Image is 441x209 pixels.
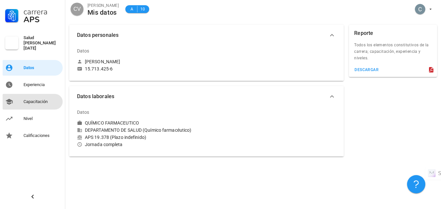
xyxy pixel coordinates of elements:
a: Datos [3,60,63,76]
div: [PERSON_NAME] [85,59,120,65]
a: Calificaciones [3,128,63,143]
div: [PERSON_NAME] [87,2,119,9]
div: 15.713.425-6 [85,66,113,72]
span: Datos laborales [77,92,328,101]
div: Carrera [24,8,60,16]
span: A [129,6,134,12]
button: Datos personales [69,25,344,46]
div: QUÍMICO FARMACEUTICO [85,120,139,126]
div: Nivel [24,116,60,121]
div: Reporte [354,25,373,42]
div: Datos [77,104,89,120]
div: DEPARTAMENTO DE SALUD (Químico farmacéutico) [77,127,204,133]
div: Todos los elementos constitutivos de la carrera; capacitación, experiencia y niveles. [349,42,437,65]
div: APS 19.378 (Plazo indefinido) [77,134,204,140]
div: avatar [415,4,425,14]
div: Datos [77,43,89,59]
div: APS [24,16,60,23]
a: Nivel [3,111,63,127]
div: Datos [24,65,60,70]
div: avatar [71,3,84,16]
div: Salud [PERSON_NAME][DATE] [24,35,60,51]
button: Datos laborales [69,86,344,107]
button: descargar [352,65,381,74]
span: 10 [140,6,145,12]
div: Experiencia [24,82,60,87]
div: Jornada completa [77,142,204,147]
a: Experiencia [3,77,63,93]
div: Mis datos [87,9,119,16]
div: Calificaciones [24,133,60,138]
div: Capacitación [24,99,60,104]
div: descargar [354,67,379,72]
span: Datos personales [77,31,328,40]
a: Capacitación [3,94,63,110]
span: CV [73,3,81,16]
